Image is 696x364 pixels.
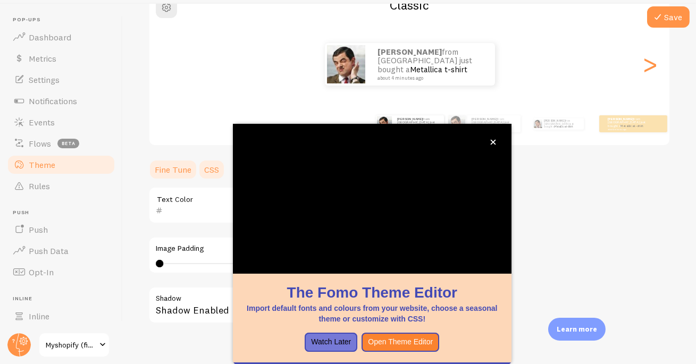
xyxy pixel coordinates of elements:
span: beta [57,139,79,148]
span: Inline [29,311,49,321]
div: Learn more [548,318,606,341]
a: Push [6,219,116,240]
span: Push Data [29,246,69,256]
a: Fine Tune [148,159,198,180]
strong: [PERSON_NAME] [378,47,442,57]
span: Metrics [29,53,56,64]
div: Shadow Enabled [148,286,467,325]
span: Dashboard [29,32,71,43]
a: Opt-In [6,261,116,283]
a: Notifications [6,90,116,112]
button: Watch Later [305,333,357,352]
p: Learn more [557,324,597,334]
a: Metallica t-shirt [555,125,573,128]
span: Pop-ups [13,16,116,23]
span: Push [13,209,116,216]
a: Rules [6,175,116,197]
a: Metrics [6,48,116,69]
img: Fomo [327,45,365,83]
strong: [PERSON_NAME] [397,117,423,121]
h1: The Fomo Theme Editor [246,282,499,303]
small: about 4 minutes ago [472,128,515,130]
a: Inline [6,306,116,327]
a: Dashboard [6,27,116,48]
a: Events [6,112,116,133]
a: Flows beta [6,133,116,154]
p: from [GEOGRAPHIC_DATA] just bought a [472,117,516,130]
img: Fomo [534,120,542,128]
div: Next slide [644,26,657,103]
p: Import default fonts and colours from your website, choose a seasonal theme or customize with CSS! [246,303,499,324]
p: from [GEOGRAPHIC_DATA] just bought a [544,118,580,130]
a: Theme [6,154,116,175]
span: Theme [29,159,55,170]
span: Opt-In [29,267,54,277]
span: Inline [13,295,116,302]
strong: [PERSON_NAME] [544,119,565,122]
span: Events [29,117,55,128]
span: Notifications [29,96,77,106]
a: Settings [6,69,116,90]
a: CSS [198,159,225,180]
small: about 4 minutes ago [608,128,649,130]
a: Push Data [6,240,116,261]
img: Fomo [448,115,465,132]
a: Metallica t-shirt [410,64,468,74]
p: from [GEOGRAPHIC_DATA] just bought a [397,117,440,130]
span: Rules [29,181,50,191]
button: Open Theme Editor [362,333,439,352]
small: about 4 minutes ago [378,75,481,81]
img: Fomo [377,116,392,131]
strong: [PERSON_NAME] [472,117,497,121]
span: Flows [29,138,51,149]
button: Save [647,6,690,28]
button: close, [488,137,499,148]
p: from [GEOGRAPHIC_DATA] just bought a [608,117,650,130]
span: Push [29,224,48,235]
a: Metallica t-shirt [620,124,643,128]
label: Image Padding [156,244,460,253]
p: from [GEOGRAPHIC_DATA] just bought a [378,48,484,81]
strong: [PERSON_NAME] [608,117,633,121]
span: Settings [29,74,60,85]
